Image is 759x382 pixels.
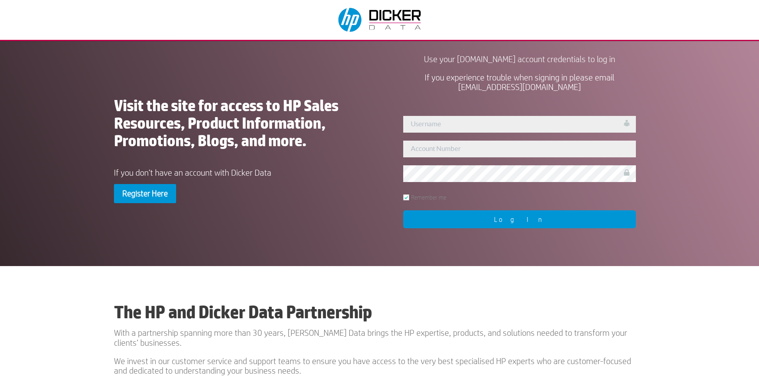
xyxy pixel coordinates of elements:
[114,168,271,177] span: If you don’t have an account with Dicker Data
[114,356,645,375] p: We invest in our customer service and support teams to ensure you have access to the very best sp...
[403,210,636,228] input: Log In
[114,328,645,356] p: With a partnership spanning more than 30 years, [PERSON_NAME] Data brings the HP expertise, produ...
[114,302,372,322] b: The HP and Dicker Data Partnership
[403,194,446,200] label: Remember me
[114,97,365,153] h1: Visit the site for access to HP Sales Resources, Product Information, Promotions, Blogs, and more.
[333,4,428,36] img: Dicker Data & HP
[403,116,636,133] input: Username
[425,72,614,92] span: If you experience trouble when signing in please email [EMAIL_ADDRESS][DOMAIN_NAME]
[424,54,615,64] span: Use your [DOMAIN_NAME] account credentials to log in
[403,141,636,157] input: Account Number
[114,184,176,203] a: Register Here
